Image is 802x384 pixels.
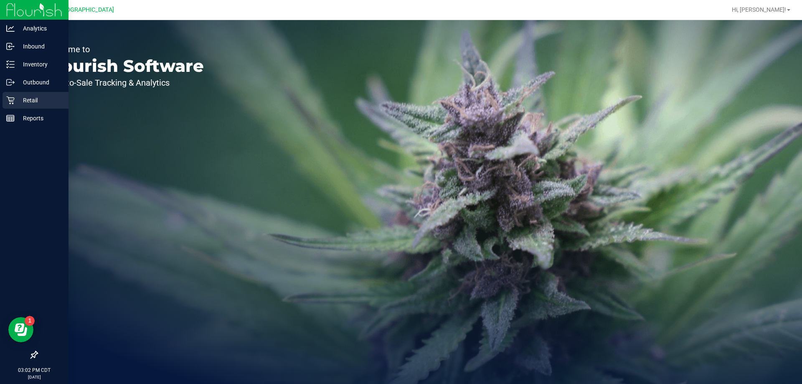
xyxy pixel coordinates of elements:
[15,23,65,33] p: Analytics
[4,374,65,380] p: [DATE]
[15,95,65,105] p: Retail
[6,24,15,33] inline-svg: Analytics
[4,366,65,374] p: 03:02 PM CDT
[25,316,35,326] iframe: Resource center unread badge
[57,6,114,13] span: [GEOGRAPHIC_DATA]
[15,77,65,87] p: Outbound
[8,317,33,342] iframe: Resource center
[6,42,15,51] inline-svg: Inbound
[6,96,15,104] inline-svg: Retail
[15,113,65,123] p: Reports
[45,45,204,53] p: Welcome to
[45,79,204,87] p: Seed-to-Sale Tracking & Analytics
[6,114,15,122] inline-svg: Reports
[6,78,15,86] inline-svg: Outbound
[15,59,65,69] p: Inventory
[6,60,15,69] inline-svg: Inventory
[45,58,204,74] p: Flourish Software
[732,6,786,13] span: Hi, [PERSON_NAME]!
[15,41,65,51] p: Inbound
